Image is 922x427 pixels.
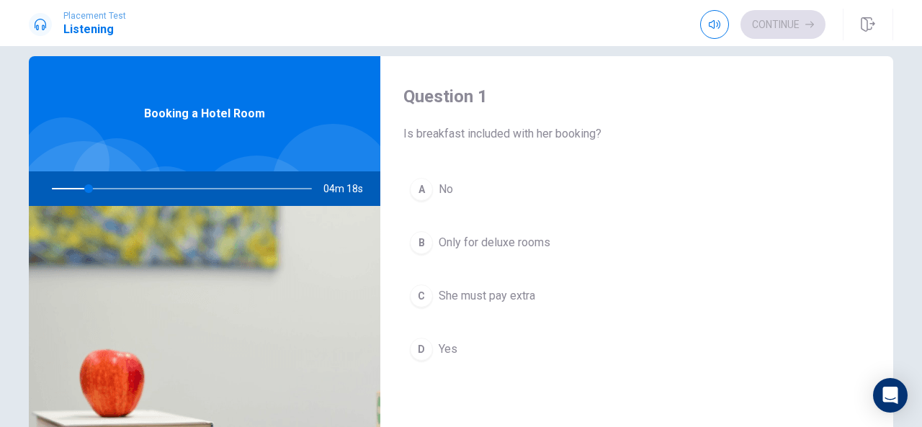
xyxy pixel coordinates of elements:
[410,284,433,307] div: C
[439,234,550,251] span: Only for deluxe rooms
[403,171,870,207] button: ANo
[403,225,870,261] button: BOnly for deluxe rooms
[410,338,433,361] div: D
[63,21,126,38] h1: Listening
[144,105,265,122] span: Booking a Hotel Room
[403,85,870,108] h4: Question 1
[403,331,870,367] button: DYes
[403,278,870,314] button: CShe must pay extra
[403,125,870,143] span: Is breakfast included with her booking?
[873,378,908,413] div: Open Intercom Messenger
[323,171,375,206] span: 04m 18s
[63,11,126,21] span: Placement Test
[439,341,457,358] span: Yes
[439,287,535,305] span: She must pay extra
[410,231,433,254] div: B
[439,181,453,198] span: No
[410,178,433,201] div: A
